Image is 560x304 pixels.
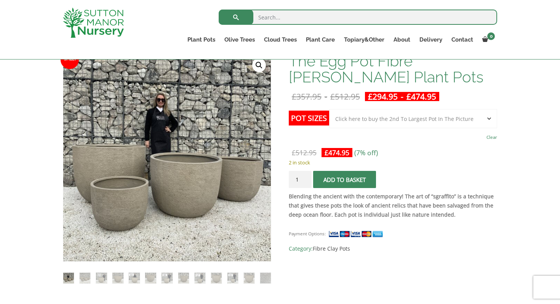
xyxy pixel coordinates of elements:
[183,34,220,45] a: Plant Pots
[63,8,124,38] img: logo
[368,91,398,102] bdi: 294.95
[80,273,90,283] img: The Egg Pot Fibre Clay Champagne Plant Pots - Image 2
[61,51,79,69] span: Sale!
[289,158,497,167] p: 2 in stock
[227,273,238,283] img: The Egg Pot Fibre Clay Champagne Plant Pots - Image 11
[252,58,266,72] a: View full-screen image gallery
[330,91,335,102] span: £
[289,111,329,125] label: Pot Sizes
[244,273,254,283] img: The Egg Pot Fibre Clay Champagne Plant Pots - Image 12
[478,34,497,45] a: 0
[354,148,378,157] span: (7% off)
[313,245,350,252] a: Fibre Clay Pots
[289,53,497,85] h1: The Egg Pot Fibre [PERSON_NAME] Plant Pots
[211,273,222,283] img: The Egg Pot Fibre Clay Champagne Plant Pots - Image 10
[63,273,74,283] img: The Egg Pot Fibre Clay Champagne Plant Pots
[129,273,139,283] img: The Egg Pot Fibre Clay Champagne Plant Pots - Image 5
[195,273,205,283] img: The Egg Pot Fibre Clay Champagne Plant Pots - Image 9
[447,34,478,45] a: Contact
[289,171,312,188] input: Product quantity
[292,148,296,157] span: £
[330,91,360,102] bdi: 512.95
[487,32,495,40] span: 0
[289,92,363,101] del: -
[368,91,373,102] span: £
[178,273,189,283] img: The Egg Pot Fibre Clay Champagne Plant Pots - Image 8
[292,91,322,102] bdi: 357.95
[289,231,326,236] small: Payment Options:
[96,273,107,283] img: The Egg Pot Fibre Clay Champagne Plant Pots - Image 3
[365,92,439,101] ins: -
[389,34,415,45] a: About
[292,91,296,102] span: £
[289,193,494,218] strong: Blending the ancient with the contemporary! The art of “sgraffito” is a technique that gives thes...
[260,273,271,283] img: The Egg Pot Fibre Clay Champagne Plant Pots - Image 13
[259,34,301,45] a: Cloud Trees
[289,244,497,253] span: Category:
[325,148,349,157] bdi: 474.95
[220,34,259,45] a: Olive Trees
[145,273,156,283] img: The Egg Pot Fibre Clay Champagne Plant Pots - Image 6
[112,273,123,283] img: The Egg Pot Fibre Clay Champagne Plant Pots - Image 4
[486,132,497,143] a: Clear options
[162,273,172,283] img: The Egg Pot Fibre Clay Champagne Plant Pots - Image 7
[313,171,376,188] button: Add to basket
[328,230,386,238] img: payment supported
[292,148,317,157] bdi: 512.95
[406,91,411,102] span: £
[415,34,447,45] a: Delivery
[339,34,389,45] a: Topiary&Other
[301,34,339,45] a: Plant Care
[219,10,497,25] input: Search...
[325,148,328,157] span: £
[406,91,436,102] bdi: 474.95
